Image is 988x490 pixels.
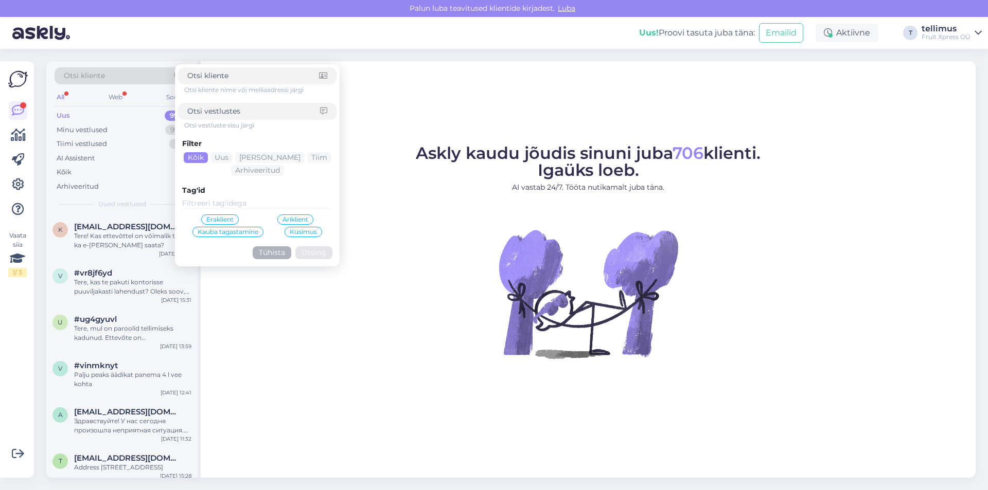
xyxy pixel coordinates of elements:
[160,472,191,480] div: [DATE] 15:28
[159,250,191,258] div: [DATE] 14:03
[58,365,62,372] span: v
[58,272,62,280] span: v
[161,296,191,304] div: [DATE] 15:31
[8,69,28,89] img: Askly Logo
[169,139,187,149] div: 73
[74,315,117,324] span: #ug4gyuvl
[74,370,191,389] div: Palju peaks äädikat panema 4 l vee kohta
[161,389,191,396] div: [DATE] 12:41
[184,85,337,95] div: Otsi kliente nime või meiliaadressi järgi
[555,4,578,13] span: Luba
[8,268,27,277] div: 1 / 3
[74,453,181,463] span: tacocatou@gmail.com
[57,167,72,177] div: Kõik
[922,25,982,41] a: tellimusFruit Xpress OÜ
[74,222,181,231] span: kadiprants8@gmail.com
[182,138,332,149] div: Filter
[57,139,107,149] div: Tiimi vestlused
[107,90,125,104] div: Web
[182,198,332,209] input: Filtreeri tag'idega
[160,342,191,350] div: [DATE] 13:59
[58,411,63,419] span: a
[903,26,918,40] div: T
[57,111,70,121] div: Uus
[922,25,971,33] div: tellimus
[198,229,258,235] span: Kauba tagastamine
[55,90,66,104] div: All
[639,28,659,38] b: Uus!
[58,226,63,233] span: k
[184,121,337,130] div: Otsi vestluste sisu järgi
[164,90,189,104] div: Socials
[57,153,95,164] div: AI Assistent
[816,24,878,42] div: Aktiivne
[187,106,320,117] input: Otsi vestlustes
[184,152,208,163] div: Kõik
[639,27,755,39] div: Proovi tasuta juba täna:
[98,199,146,209] span: Uued vestlused
[74,324,191,342] div: Tere, mul on paroolid tellimiseks kadunud. Ettevõte on [PERSON_NAME], ise [PERSON_NAME] [PERSON_N...
[74,278,191,296] div: Tere, kas te pakuti kontorisse puuviljakasti lahendust? Oleks soov, et puuviljad tuleksid iganäda...
[161,435,191,443] div: [DATE] 11:32
[74,231,191,250] div: Tere! Kas ettevõttel on võimalik teilt ka e-[PERSON_NAME] saata?
[416,143,761,180] span: Askly kaudu jõudis sinuni juba klienti. Igaüks loeb.
[165,111,187,121] div: 99+
[74,407,181,416] span: angelinariabceva@gmail.com
[74,416,191,435] div: Здравствуйте! У нас сегодня произошла неприятная ситуация. Сейчас приходила доставка в [PERSON_NA...
[59,457,62,465] span: t
[165,125,187,135] div: 99+
[64,70,105,81] span: Otsi kliente
[496,201,681,386] img: No Chat active
[58,318,63,326] span: u
[182,185,332,196] div: Tag'id
[74,268,112,278] span: #vr8jf6yd
[74,463,191,472] div: Address [STREET_ADDRESS]
[57,125,108,135] div: Minu vestlused
[673,143,703,163] span: 706
[922,33,971,41] div: Fruit Xpress OÜ
[416,182,761,193] p: AI vastab 24/7. Tööta nutikamalt juba täna.
[74,361,118,370] span: #vinmknyt
[57,182,99,192] div: Arhiveeritud
[8,231,27,277] div: Vaata siia
[759,23,803,43] button: Emailid
[187,70,319,81] input: Otsi kliente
